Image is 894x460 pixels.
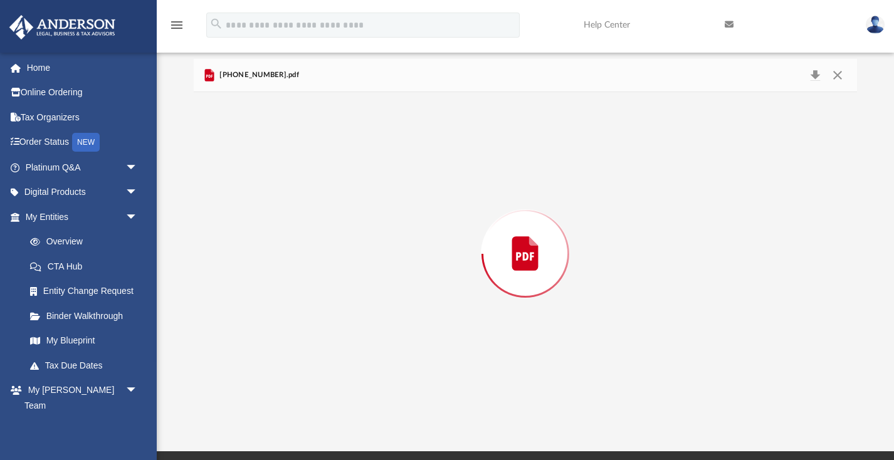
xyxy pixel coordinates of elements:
[169,24,184,33] a: menu
[18,328,150,353] a: My Blueprint
[194,59,857,416] div: Preview
[9,155,157,180] a: Platinum Q&Aarrow_drop_down
[826,66,849,84] button: Close
[18,254,157,279] a: CTA Hub
[866,16,885,34] img: User Pic
[18,303,157,328] a: Binder Walkthrough
[804,66,826,84] button: Download
[9,105,157,130] a: Tax Organizers
[18,353,157,378] a: Tax Due Dates
[217,70,299,81] span: [PHONE_NUMBER].pdf
[9,204,157,229] a: My Entitiesarrow_drop_down
[18,229,157,254] a: Overview
[6,15,119,39] img: Anderson Advisors Platinum Portal
[9,55,157,80] a: Home
[9,80,157,105] a: Online Ordering
[209,17,223,31] i: search
[9,130,157,155] a: Order StatusNEW
[169,18,184,33] i: menu
[18,279,157,304] a: Entity Change Request
[9,180,157,205] a: Digital Productsarrow_drop_down
[125,378,150,404] span: arrow_drop_down
[125,204,150,230] span: arrow_drop_down
[125,180,150,206] span: arrow_drop_down
[72,133,100,152] div: NEW
[9,378,150,418] a: My [PERSON_NAME] Teamarrow_drop_down
[125,155,150,180] span: arrow_drop_down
